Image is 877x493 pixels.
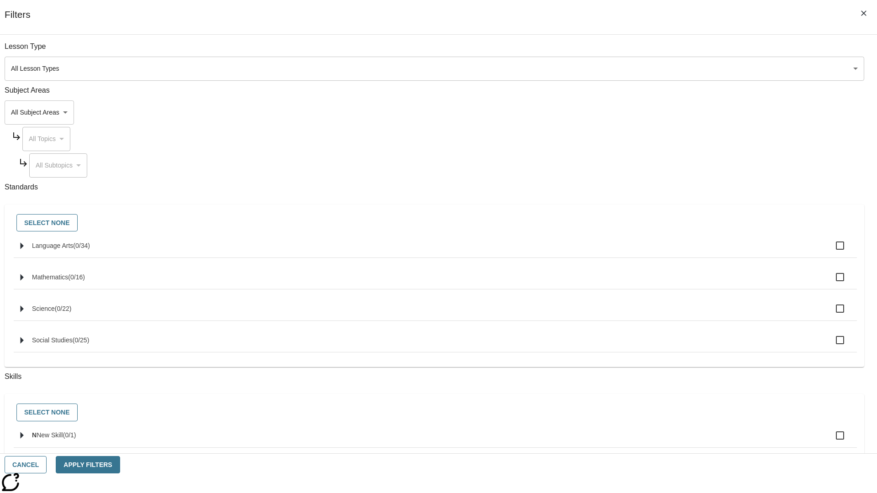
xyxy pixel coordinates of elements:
[12,401,857,424] div: Select skills
[73,336,90,344] span: 0 standards selected/25 standards in group
[63,431,76,439] span: 0 skills selected/1 skills in group
[73,242,90,249] span: 0 standards selected/34 standards in group
[32,273,68,281] span: Mathematics
[5,9,31,34] h1: Filters
[56,456,120,474] button: Apply Filters
[14,234,857,360] ul: Select standards
[32,305,55,312] span: Science
[22,127,70,151] div: Select a Subject Area
[5,372,864,382] p: Skills
[16,404,78,421] button: Select None
[32,431,37,439] span: N
[854,4,873,23] button: Close Filters side menu
[16,214,78,232] button: Select None
[5,42,864,52] p: Lesson Type
[5,57,864,81] div: Select a lesson type
[5,85,864,96] p: Subject Areas
[12,212,857,234] div: Select standards
[5,100,74,125] div: Select a Subject Area
[32,336,73,344] span: Social Studies
[55,305,72,312] span: 0 standards selected/22 standards in group
[29,153,87,178] div: Select a Subject Area
[68,273,85,281] span: 0 standards selected/16 standards in group
[5,182,864,193] p: Standards
[37,431,63,439] span: New Skill
[5,456,47,474] button: Cancel
[32,242,73,249] span: Language Arts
